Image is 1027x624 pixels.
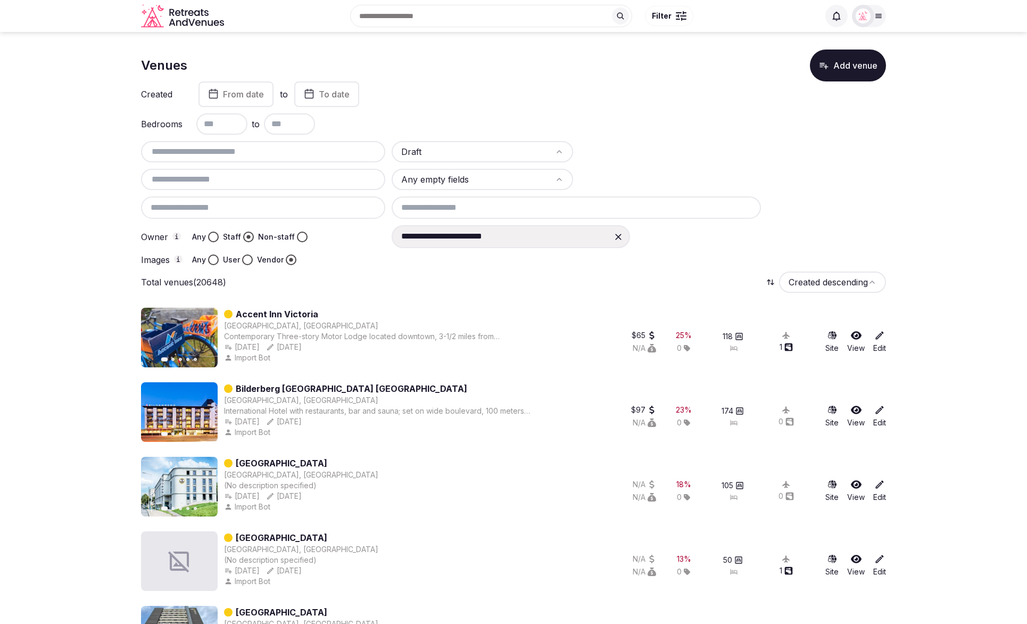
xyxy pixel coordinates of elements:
[236,531,327,544] a: [GEOGRAPHIC_DATA]
[174,255,183,264] button: Images
[224,502,272,512] button: Import Bot
[633,417,656,428] button: N/A
[652,11,672,21] span: Filter
[186,358,189,361] button: Go to slide 4
[252,118,260,130] span: to
[179,432,182,436] button: Go to slide 3
[194,432,197,436] button: Go to slide 5
[141,457,218,516] img: Featured image for B&B Hotel Chemnitz
[224,416,260,427] div: [DATE]
[633,566,656,577] button: N/A
[161,506,168,511] button: Go to slide 1
[873,554,886,577] a: Edit
[676,479,691,490] div: 18 %
[224,352,272,363] button: Import Bot
[677,566,682,577] span: 0
[258,232,295,242] label: Non-staff
[722,480,744,491] button: 105
[632,330,656,341] button: $65
[161,432,168,436] button: Go to slide 1
[645,6,693,26] button: Filter
[224,491,260,502] button: [DATE]
[856,9,871,23] img: miaceralde
[224,331,535,342] div: Contemporary Three-story Motor Lodge located downtown, 3-1/2 miles from [GEOGRAPHIC_DATA].
[161,357,168,362] button: Go to slide 1
[723,331,733,342] span: 118
[631,405,656,415] button: $97
[677,343,682,354] span: 0
[677,554,691,564] button: 13%
[223,254,240,265] label: User
[825,330,839,354] a: Site
[194,358,197,361] button: Go to slide 5
[723,555,743,565] button: 50
[224,342,260,352] button: [DATE]
[224,565,260,576] button: [DATE]
[186,432,189,436] button: Go to slide 4
[224,470,378,480] button: [GEOGRAPHIC_DATA], [GEOGRAPHIC_DATA]
[141,382,218,442] img: Featured image for Bilderberg Europa Hotel Scheveningen
[224,427,272,438] button: Import Bot
[266,565,302,576] div: [DATE]
[224,406,535,416] div: International Hotel with restaurants, bar and sauna; set on wide boulevard, 100 meters from the b...
[236,382,467,395] a: Bilderberg [GEOGRAPHIC_DATA] [GEOGRAPHIC_DATA]
[633,343,656,354] button: N/A
[677,554,691,564] div: 13 %
[810,50,886,81] button: Add venue
[179,507,182,510] button: Go to slide 3
[780,565,793,576] button: 1
[873,405,886,428] a: Edit
[633,492,656,503] button: N/A
[223,232,241,242] label: Staff
[633,554,656,564] button: N/A
[677,417,682,428] span: 0
[266,342,302,352] div: [DATE]
[266,491,302,502] button: [DATE]
[780,342,793,352] button: 1
[677,492,682,503] span: 0
[778,416,794,427] button: 0
[141,120,184,128] label: Bedrooms
[224,395,378,406] button: [GEOGRAPHIC_DATA], [GEOGRAPHIC_DATA]
[676,330,692,341] button: 25%
[676,479,691,490] button: 18%
[171,432,175,436] button: Go to slide 2
[171,358,175,361] button: Go to slide 2
[194,507,197,510] button: Go to slide 5
[722,406,744,416] button: 174
[825,479,839,503] button: Site
[825,554,839,577] a: Site
[825,405,839,428] a: Site
[224,555,378,565] div: (No description specified)
[198,81,274,107] button: From date
[224,544,378,555] button: [GEOGRAPHIC_DATA], [GEOGRAPHIC_DATA]
[280,88,288,100] label: to
[172,232,181,241] button: Owner
[778,491,794,502] div: 0
[723,555,732,565] span: 50
[141,4,226,28] a: Visit the homepage
[257,254,284,265] label: Vendor
[847,479,865,503] a: View
[633,479,656,490] div: N/A
[236,308,318,321] a: Accent Inn Victoria
[224,576,272,587] div: Import Bot
[236,457,327,470] a: [GEOGRAPHIC_DATA]
[224,480,378,491] div: (No description specified)
[266,416,302,427] button: [DATE]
